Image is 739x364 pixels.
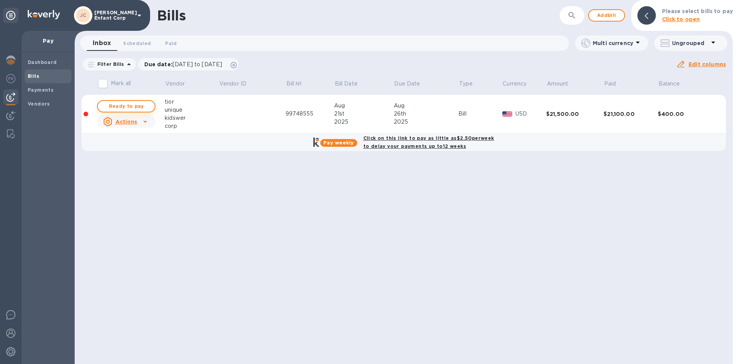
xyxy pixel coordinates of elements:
[165,98,219,106] div: tior
[604,80,626,88] span: Paid
[28,37,69,45] p: Pay
[593,39,633,47] p: Multi currency
[165,114,219,122] div: kidswer
[701,327,739,364] iframe: Chat Widget
[659,80,690,88] span: Balance
[547,80,578,88] span: Amount
[547,80,568,88] p: Amount
[394,118,458,126] div: 2025
[123,39,151,47] span: Scheduled
[166,80,185,88] p: Vendor
[94,10,133,21] p: [PERSON_NAME] Enfant Corp
[394,80,420,88] p: Due Date
[604,110,658,118] div: $21,100.00
[394,80,430,88] span: Due Date
[111,79,131,87] p: Mark all
[658,110,715,118] div: $400.00
[659,80,680,88] p: Balance
[104,102,149,111] span: Ready to pay
[459,80,473,88] p: Type
[503,80,527,88] p: Currency
[97,100,155,112] button: Ready to pay
[80,12,87,18] b: JC
[502,111,513,117] img: USD
[219,80,246,88] p: Vendor ID
[28,59,57,65] b: Dashboard
[323,140,354,146] b: Pay weekly
[672,39,709,47] p: Ungrouped
[3,8,18,23] div: Unpin categories
[363,135,494,149] b: Click on this link to pay as little as $2.50 per week to delay your payments up to 12 weeks
[165,106,219,114] div: unique
[334,118,394,126] div: 2025
[93,38,111,49] span: Inbox
[335,80,358,88] p: Bill Date
[458,110,502,118] div: Bill
[335,80,368,88] span: Bill Date
[6,74,15,83] img: Foreign exchange
[604,80,616,88] p: Paid
[286,80,302,88] p: Bill №
[28,101,50,107] b: Vendors
[165,122,219,130] div: corp
[28,87,54,93] b: Payments
[138,58,239,70] div: Due date:[DATE] to [DATE]
[334,110,394,118] div: 21st
[115,119,137,125] u: Actions
[689,61,726,67] u: Edit columns
[588,9,625,22] button: Addbill
[459,80,483,88] span: Type
[546,110,604,118] div: $21,500.00
[28,10,60,19] img: Logo
[595,11,618,20] span: Add bill
[394,102,458,110] div: Aug
[219,80,256,88] span: Vendor ID
[172,61,222,67] span: [DATE] to [DATE]
[286,110,334,118] div: 99748555
[334,102,394,110] div: Aug
[662,16,700,22] b: Click to open
[515,110,546,118] p: USD
[144,60,226,68] p: Due date :
[157,7,186,23] h1: Bills
[286,80,312,88] span: Bill №
[94,61,124,67] p: Filter Bills
[165,39,177,47] span: Paid
[166,80,195,88] span: Vendor
[662,8,733,14] b: Please select bills to pay
[28,73,39,79] b: Bills
[394,110,458,118] div: 26th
